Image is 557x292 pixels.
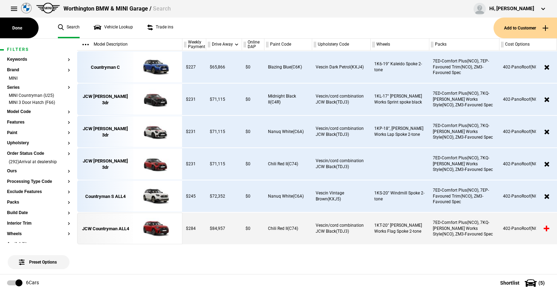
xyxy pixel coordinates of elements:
[429,180,499,212] div: 7ED-Comfort Plus(NCO), 7EP-Favoured Trim(NCO), ZM3-Favoured Spec
[21,3,32,13] img: bmw.png
[81,213,130,245] a: JCW Countryman ALL4
[20,251,57,265] span: Preset Options
[242,39,264,51] div: Online DAP
[264,148,312,180] div: Chili Red II(C74)
[371,84,429,115] div: 1KL-17" [PERSON_NAME] Works Sprint spoke black
[7,221,70,232] section: Interior Trim
[371,39,429,51] div: Wheels
[7,179,70,190] section: Processing Type Code
[242,148,264,180] div: $0
[206,180,242,212] div: $72,352
[371,116,429,147] div: 1KP-18", [PERSON_NAME] Works Lap Spoke 2-tone
[7,179,70,184] button: Processing Type Code
[7,242,70,252] section: Availability
[242,180,264,212] div: $0
[81,93,130,106] div: JCW [PERSON_NAME] 3dr
[371,180,429,212] div: 1KS-20" Windmill Spoke 2-tone
[7,100,70,107] li: MINI 3 Door Hatch (F66)
[264,51,312,83] div: Blazing Blue(C6K)
[7,47,70,52] h1: Filters
[7,151,70,156] button: Order Status Code
[182,213,206,244] div: $284
[85,193,126,200] div: Countryman S ALL4
[81,84,130,115] a: JCW [PERSON_NAME] 3dr
[182,51,206,83] div: $227
[312,39,370,51] div: Upholstery Code
[499,213,557,244] div: 402-PanoRoof(NCO)
[7,109,70,114] button: Model Code
[312,51,371,83] div: Vescin Dark Petrol(KXJ4)
[182,148,206,180] div: $231
[242,213,264,244] div: $0
[7,221,70,226] button: Interior Trim
[81,148,130,180] a: JCW [PERSON_NAME] 3dr
[7,57,70,62] button: Keywords
[538,280,545,285] span: ( 5 )
[7,200,70,205] button: Packs
[7,151,70,169] section: Order Status Code(292)Arrival at dealership
[7,75,70,82] li: MINI
[490,274,557,292] button: Shortlist(5)
[7,211,70,221] section: Build Date
[182,116,206,147] div: $231
[182,180,206,212] div: $245
[7,200,70,211] section: Packs
[94,18,133,38] a: Vehicle Lookup
[7,159,70,166] li: (292)Arrival at dealership
[7,131,70,135] button: Paint
[7,57,70,68] section: Keywords
[312,213,371,244] div: Vescin/cord combination JCW Black(TDJ3)
[7,85,70,109] section: SeriesMINI Countryman (U25)MINI 3 Door Hatch (F66)
[429,51,499,83] div: 7ED-Comfort Plus(NCO), 7EP-Favoured Trim(NCO), ZM3-Favoured Spec
[264,39,312,51] div: Paint Code
[429,39,499,51] div: Packs
[7,120,70,125] button: Features
[242,84,264,115] div: $0
[7,68,70,73] button: Brand
[182,39,206,51] div: Weekly Payment
[206,116,242,147] div: $71,115
[36,3,60,13] img: mini.png
[91,64,120,71] div: Countryman C
[312,148,371,180] div: Vescin/cord combination JCW Black(TDJ3)
[7,93,70,100] li: MINI Countryman (U25)
[264,213,312,244] div: Chili Red II(C74)
[7,109,70,120] section: Model Code
[499,116,557,147] div: 402-PanoRoof(NCO)
[312,180,371,212] div: Vescin Vintage Brown(KXJ5)
[489,5,534,12] div: Hi, [PERSON_NAME]
[206,213,242,244] div: $84,957
[242,116,264,147] div: $0
[206,51,242,83] div: $65,866
[499,39,556,51] div: Cost Options
[429,116,499,147] div: 7ED-Comfort Plus(NCO), 7KQ-[PERSON_NAME] Works Style(NCO), ZM3-Favoured Spec
[130,213,179,245] img: cosySec
[500,280,519,285] span: Shortlist
[7,242,70,247] button: Availability
[182,84,206,115] div: $231
[7,169,70,179] section: Ours
[7,85,70,90] button: Series
[499,148,557,180] div: 402-PanoRoof(NCO)
[429,148,499,180] div: 7ED-Comfort Plus(NCO), 7KQ-[PERSON_NAME] Works Style(NCO), ZM3-Favoured Spec
[82,226,129,232] div: JCW Countryman ALL4
[7,190,70,200] section: Exclude Features
[7,232,70,237] button: Wheels
[7,120,70,131] section: Features
[7,141,70,151] section: Upholstery
[147,18,173,38] a: Trade ins
[153,5,171,12] span: Search
[58,18,80,38] a: Search
[81,158,130,171] div: JCW [PERSON_NAME] 3dr
[63,5,171,13] div: Worthington BMW & MINI Garage /
[429,213,499,244] div: 7ED-Comfort Plus(NCO), 7KQ-[PERSON_NAME] Works Style(NCO), ZM3-Favoured Spec
[7,169,70,174] button: Ours
[81,181,130,212] a: Countryman S ALL4
[494,18,557,38] button: Add to Customer
[81,116,130,148] a: JCW [PERSON_NAME] 3dr
[7,211,70,215] button: Build Date
[371,213,429,244] div: 1KT-20" [PERSON_NAME] Works Flag Spoke 2-tone
[130,181,179,212] img: cosySec
[130,148,179,180] img: cosySec
[206,39,242,51] div: Drive Away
